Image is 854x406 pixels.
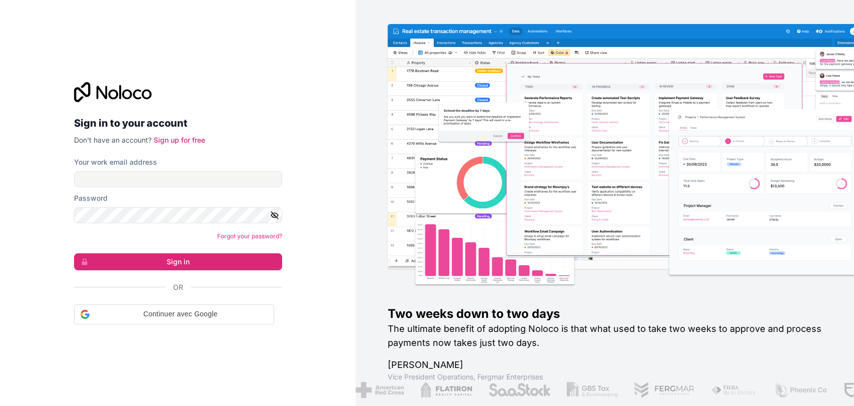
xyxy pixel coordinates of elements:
a: Sign up for free [154,136,205,144]
img: /assets/american-red-cross-BAupjrZR.png [356,382,404,398]
h2: Sign in to your account [74,114,282,132]
label: Your work email address [74,157,157,167]
input: Password [74,207,282,223]
button: Sign in [74,253,282,270]
h1: Vice President Operations , Fergmar Enterprises [388,372,822,382]
img: /assets/gbstax-C-GtDUiK.png [567,382,618,398]
span: Or [173,282,183,292]
img: /assets/fergmar-CudnrXN5.png [634,382,695,398]
input: Email address [74,171,282,187]
h1: Two weeks down to two days [388,306,822,322]
span: Don't have an account? [74,136,152,144]
label: Password [74,193,108,203]
span: Continuer avec Google [94,309,268,319]
img: /assets/phoenix-BREaitsQ.png [773,382,827,398]
h2: The ultimate benefit of adopting Noloco is that what used to take two weeks to approve and proces... [388,322,822,350]
img: /assets/flatiron-C8eUkumj.png [420,382,472,398]
div: Continuer avec Google [74,304,274,324]
img: /assets/saastock-C6Zbiodz.png [488,382,551,398]
img: /assets/fiera-fwj2N5v4.png [711,382,758,398]
h1: [PERSON_NAME] [388,358,822,372]
a: Forgot your password? [217,232,282,240]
